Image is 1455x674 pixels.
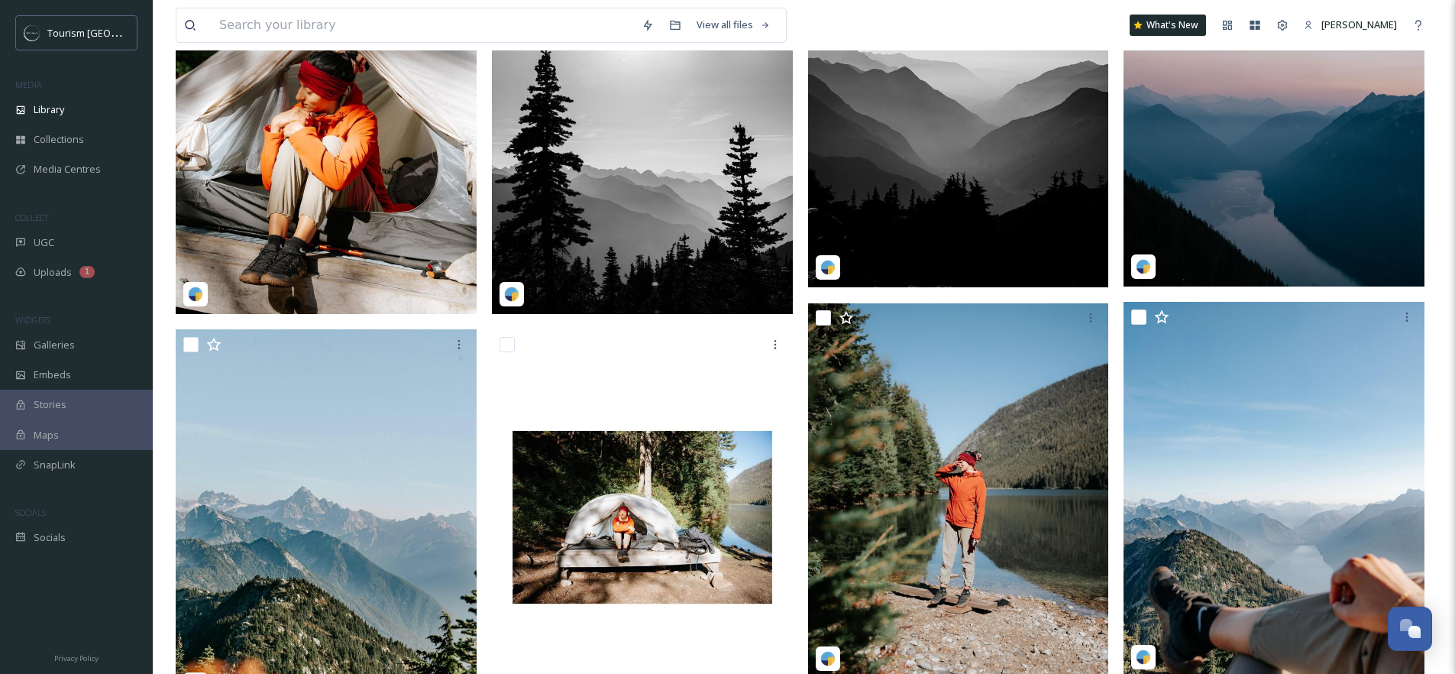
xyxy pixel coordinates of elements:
[34,338,75,352] span: Galleries
[34,530,66,545] span: Socials
[689,10,778,40] a: View all files
[34,458,76,472] span: SnapLink
[1136,650,1151,665] img: snapsea-logo.png
[504,287,519,302] img: snapsea-logo.png
[1130,15,1206,36] a: What's New
[820,260,836,275] img: snapsea-logo.png
[15,507,46,518] span: SOCIALS
[34,235,54,250] span: UGC
[15,212,48,223] span: COLLECT
[34,265,72,280] span: Uploads
[34,397,66,412] span: Stories
[34,102,64,117] span: Library
[1321,18,1397,31] span: [PERSON_NAME]
[79,266,95,278] div: 1
[54,653,99,663] span: Privacy Policy
[1296,10,1405,40] a: [PERSON_NAME]
[15,79,42,90] span: MEDIA
[15,314,50,326] span: WIDGETS
[34,368,71,382] span: Embeds
[1388,607,1432,651] button: Open Chat
[24,25,40,41] img: OMNISEND%20Email%20Square%20Images%20.png
[34,162,101,177] span: Media Centres
[34,428,59,442] span: Maps
[820,651,836,666] img: snapsea-logo.png
[54,648,99,666] a: Privacy Policy
[34,132,84,147] span: Collections
[1136,259,1151,274] img: snapsea-logo.png
[188,287,203,302] img: snapsea-logo.png
[47,25,184,40] span: Tourism [GEOGRAPHIC_DATA]
[212,8,634,42] input: Search your library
